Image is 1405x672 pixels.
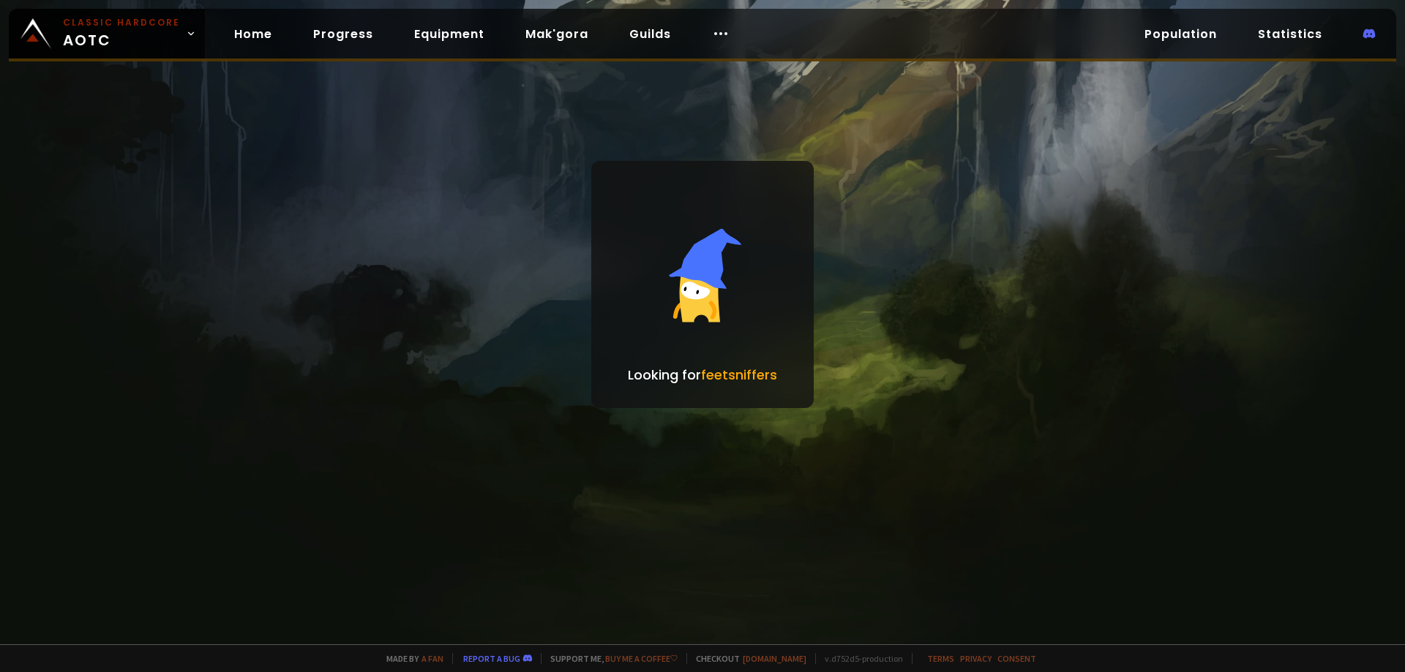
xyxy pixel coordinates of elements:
[514,19,600,49] a: Mak'gora
[618,19,683,49] a: Guilds
[421,653,443,664] a: a fan
[628,365,777,385] p: Looking for
[301,19,385,49] a: Progress
[960,653,992,664] a: Privacy
[701,366,777,384] span: feetsniffers
[815,653,903,664] span: v. d752d5 - production
[463,653,520,664] a: Report a bug
[743,653,806,664] a: [DOMAIN_NAME]
[9,9,205,58] a: Classic HardcoreAOTC
[378,653,443,664] span: Made by
[63,16,180,29] small: Classic Hardcore
[222,19,284,49] a: Home
[1246,19,1334,49] a: Statistics
[686,653,806,664] span: Checkout
[927,653,954,664] a: Terms
[1133,19,1229,49] a: Population
[997,653,1036,664] a: Consent
[402,19,496,49] a: Equipment
[541,653,678,664] span: Support me,
[63,16,180,51] span: AOTC
[605,653,678,664] a: Buy me a coffee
